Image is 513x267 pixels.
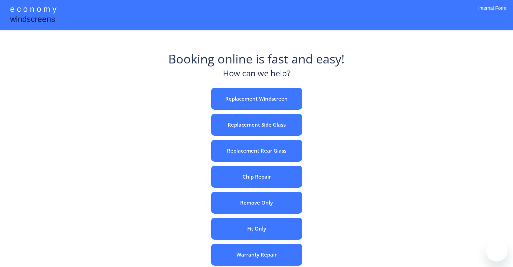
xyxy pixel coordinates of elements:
[211,88,302,110] button: Replacement Windscreen
[211,140,302,162] button: Replacement Rear Glass
[211,244,302,266] button: Warranty Repair
[211,192,302,214] button: Remove Only
[10,14,55,27] div: windscreens
[211,114,302,136] button: Replacement Side Glass
[486,240,508,262] iframe: Button to launch messaging window
[211,166,302,188] button: Chip Repair
[168,51,345,68] div: Booking online is fast and easy!
[211,218,302,240] button: Fit Only
[223,68,290,83] div: How can we help?
[478,5,506,20] div: Internal Form
[10,3,56,16] div: e c o n o m y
